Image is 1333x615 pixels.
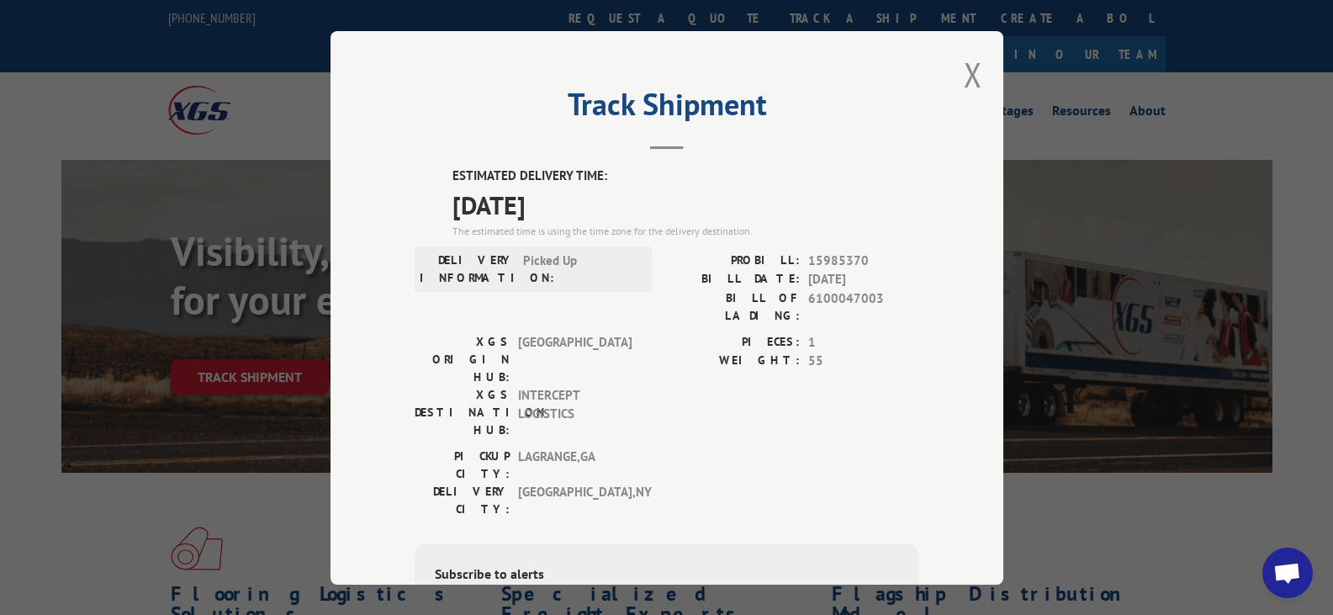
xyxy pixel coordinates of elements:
span: [GEOGRAPHIC_DATA] [518,332,632,385]
a: Open chat [1262,548,1313,598]
span: [DATE] [452,185,919,223]
label: XGS ORIGIN HUB: [415,332,510,385]
span: [DATE] [808,270,919,289]
label: PIECES: [667,332,800,352]
span: 1 [808,332,919,352]
div: The estimated time is using the time zone for the delivery destination. [452,223,919,238]
label: PROBILL: [667,251,800,270]
span: 15985370 [808,251,919,270]
label: PICKUP CITY: [415,447,510,482]
label: BILL OF LADING: [667,289,800,324]
span: INTERCEPT LOGISTICS [518,385,632,438]
span: LAGRANGE , GA [518,447,632,482]
span: 6100047003 [808,289,919,324]
label: WEIGHT: [667,352,800,371]
label: XGS DESTINATION HUB: [415,385,510,438]
label: BILL DATE: [667,270,800,289]
button: Close modal [964,52,982,97]
div: Subscribe to alerts [435,563,899,587]
span: 55 [808,352,919,371]
span: [GEOGRAPHIC_DATA] , NY [518,482,632,517]
h2: Track Shipment [415,93,919,125]
label: ESTIMATED DELIVERY TIME: [452,167,919,186]
label: DELIVERY CITY: [415,482,510,517]
span: Picked Up [523,251,637,286]
label: DELIVERY INFORMATION: [420,251,515,286]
